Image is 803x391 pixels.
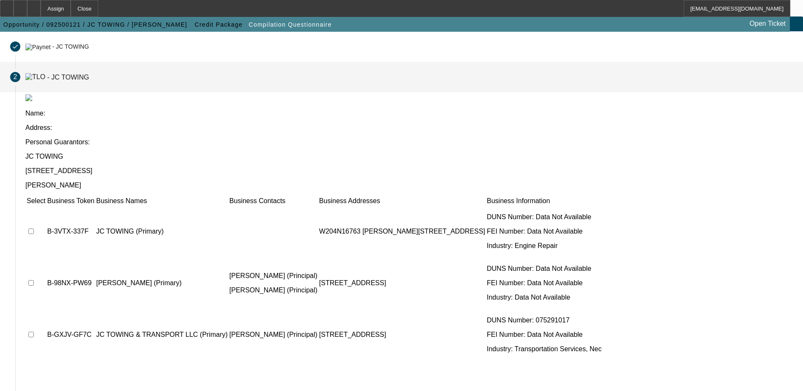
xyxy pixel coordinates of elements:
[25,153,793,160] p: JC TOWING
[319,331,485,339] p: [STREET_ADDRESS]
[26,197,46,205] td: Select
[12,43,19,50] mat-icon: done
[229,286,317,294] p: [PERSON_NAME] (Principal)
[319,197,486,205] td: Business Addresses
[229,197,318,205] td: Business Contacts
[96,197,228,205] td: Business Names
[47,73,89,80] div: - JC TOWING
[96,228,228,235] p: JC TOWING (Primary)
[487,331,602,339] p: FEI Number: Data Not Available
[14,73,17,81] span: 2
[229,331,317,339] p: [PERSON_NAME] (Principal)
[25,182,793,189] p: [PERSON_NAME]
[487,345,602,353] p: Industry: Transportation Services, Nec
[195,21,243,28] span: Credit Package
[487,228,602,235] p: FEI Number: Data Not Available
[25,167,793,175] p: [STREET_ADDRESS]
[25,94,32,101] img: tlo.png
[247,17,334,32] button: Compilation Questionnaire
[746,17,789,31] a: Open Ticket
[25,138,793,146] p: Personal Guarantors:
[25,124,793,132] p: Address:
[47,309,95,360] td: B-GXJV-GF7C
[25,110,793,117] p: Name:
[47,206,95,257] td: B-3VTX-337F
[25,73,45,81] img: TLO
[52,44,89,50] div: - JC TOWING
[487,265,602,273] p: DUNS Number: Data Not Available
[486,197,602,205] td: Business Information
[487,213,602,221] p: DUNS Number: Data Not Available
[96,331,228,339] p: JC TOWING & TRANSPORT LLC (Primary)
[487,317,602,324] p: DUNS Number: 075291017
[487,279,602,287] p: FEI Number: Data Not Available
[96,279,228,287] p: [PERSON_NAME] (Primary)
[3,21,187,28] span: Opportunity / 092500121 / JC TOWING / [PERSON_NAME]
[487,242,602,250] p: Industry: Engine Repair
[193,17,245,32] button: Credit Package
[319,228,485,235] p: W204N16763 [PERSON_NAME][STREET_ADDRESS]
[25,44,51,50] img: Paynet
[47,258,95,308] td: B-98NX-PW69
[249,21,332,28] span: Compilation Questionnaire
[487,294,602,301] p: Industry: Data Not Available
[319,279,485,287] p: [STREET_ADDRESS]
[47,197,95,205] td: Business Token
[229,272,317,280] p: [PERSON_NAME] (Principal)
